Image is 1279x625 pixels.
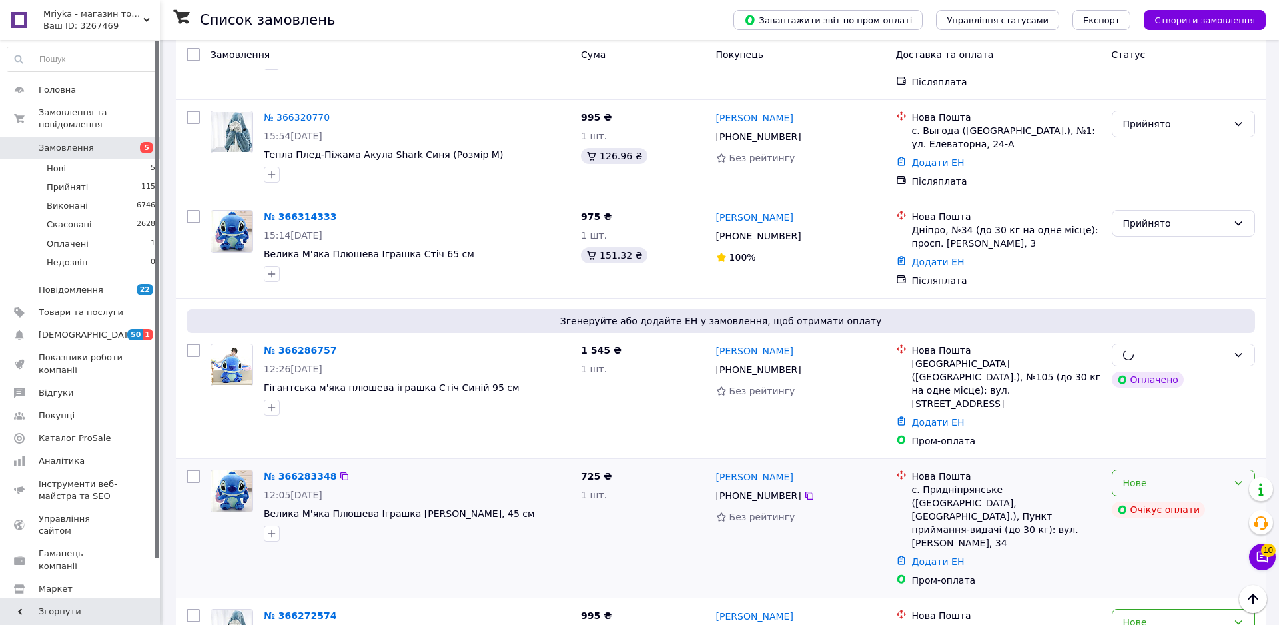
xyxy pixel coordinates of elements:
div: Післяплата [912,175,1101,188]
a: [PERSON_NAME] [716,111,793,125]
span: [DEMOGRAPHIC_DATA] [39,329,137,341]
span: 100% [729,252,756,263]
span: 0 [151,257,155,269]
div: Очікує оплати [1112,502,1206,518]
div: Нова Пошта [912,609,1101,622]
button: Наверх [1239,585,1267,613]
a: Додати ЕН [912,157,965,168]
span: 1 [151,238,155,250]
span: 5 [151,163,155,175]
span: Товари та послуги [39,307,123,318]
button: Створити замовлення [1144,10,1266,30]
a: № 366272574 [264,610,336,621]
span: Оплачені [47,238,89,250]
span: Створити замовлення [1154,15,1255,25]
span: Згенеруйте або додайте ЕН у замовлення, щоб отримати оплату [192,314,1250,328]
span: Скасовані [47,219,92,231]
span: 1 шт. [581,230,607,241]
span: 115 [141,181,155,193]
img: Фото товару [211,211,252,252]
a: [PERSON_NAME] [716,470,793,484]
span: Аналітика [39,455,85,467]
div: Дніпро, №34 (до 30 кг на одне місце): просп. [PERSON_NAME], 3 [912,223,1101,250]
span: 15:54[DATE] [264,131,322,141]
div: Пром-оплата [912,434,1101,448]
div: Післяплата [912,274,1101,287]
span: 10 [1261,544,1276,557]
span: 995 ₴ [581,610,612,621]
span: Завантажити звіт по пром-оплаті [744,14,912,26]
span: 1 [143,329,153,340]
a: Фото товару [211,344,253,386]
div: с. Выгода ([GEOGRAPHIC_DATA].), №1: ул. Елеваторна, 24-А [912,124,1101,151]
img: Фото товару [211,345,252,386]
div: Пром-оплата [912,574,1101,587]
a: Створити замовлення [1130,14,1266,25]
div: Нова Пошта [912,111,1101,124]
span: 6746 [137,200,155,212]
span: 995 ₴ [581,112,612,123]
span: Замовлення [211,49,270,60]
img: Фото товару [211,470,252,512]
span: [PHONE_NUMBER] [716,231,801,241]
a: Додати ЕН [912,257,965,267]
button: Завантажити звіт по пром-оплаті [733,10,923,30]
span: [PHONE_NUMBER] [716,131,801,142]
span: Замовлення [39,142,94,154]
span: Експорт [1083,15,1120,25]
span: Каталог ProSale [39,432,111,444]
span: Mriyka - магазин товарів для дому та подарунків [43,8,143,20]
span: 12:26[DATE] [264,364,322,374]
a: Тепла Плед-Піжама Акула Shark Синя (Розмір М) [264,149,503,160]
span: Повідомлення [39,284,103,296]
span: 2628 [137,219,155,231]
span: Інструменти веб-майстра та SEO [39,478,123,502]
div: Оплачено [1112,372,1184,388]
span: Управління сайтом [39,513,123,537]
a: № 366286757 [264,345,336,356]
a: Фото товару [211,210,253,253]
a: Велика М'яка Плюшева Іграшка [PERSON_NAME], 45 см [264,508,535,519]
div: Нова Пошта [912,344,1101,357]
a: Гігантська м'яка плюшева іграшка Стіч Синій 95 см [264,382,520,393]
span: Гаманець компанії [39,548,123,572]
span: 1 545 ₴ [581,345,622,356]
span: 1 шт. [581,131,607,141]
span: 1 шт. [581,364,607,374]
span: Без рейтингу [729,153,795,163]
span: Покупці [39,410,75,422]
span: 975 ₴ [581,211,612,222]
a: № 366320770 [264,112,330,123]
span: Нові [47,163,66,175]
a: Велика М'яка Плюшева Іграшка Стіч 65 см [264,249,474,259]
span: Маркет [39,583,73,595]
a: Фото товару [211,470,253,512]
span: 725 ₴ [581,471,612,482]
span: 22 [137,284,153,295]
span: Відгуки [39,387,73,399]
div: Післяплата [912,75,1101,89]
img: Фото товару [211,112,252,153]
span: 50 [127,329,143,340]
div: Прийнято [1123,117,1228,131]
span: Замовлення та повідомлення [39,107,160,131]
div: Нове [1123,476,1228,490]
div: Нова Пошта [912,210,1101,223]
input: Пошук [7,47,156,71]
a: Додати ЕН [912,556,965,567]
div: с. Придніпрянське ([GEOGRAPHIC_DATA], [GEOGRAPHIC_DATA].), Пункт приймання-видачі (до 30 кг): вул... [912,483,1101,550]
div: 126.96 ₴ [581,148,647,164]
div: Нова Пошта [912,470,1101,483]
span: 1 шт. [581,490,607,500]
span: [PHONE_NUMBER] [716,364,801,375]
button: Чат з покупцем10 [1249,544,1276,570]
span: Покупець [716,49,763,60]
a: № 366283348 [264,471,336,482]
div: Прийнято [1123,216,1228,231]
span: Доставка та оплата [896,49,994,60]
div: [GEOGRAPHIC_DATA] ([GEOGRAPHIC_DATA].), №105 (до 30 кг на одне місце): вул. [STREET_ADDRESS] [912,357,1101,410]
